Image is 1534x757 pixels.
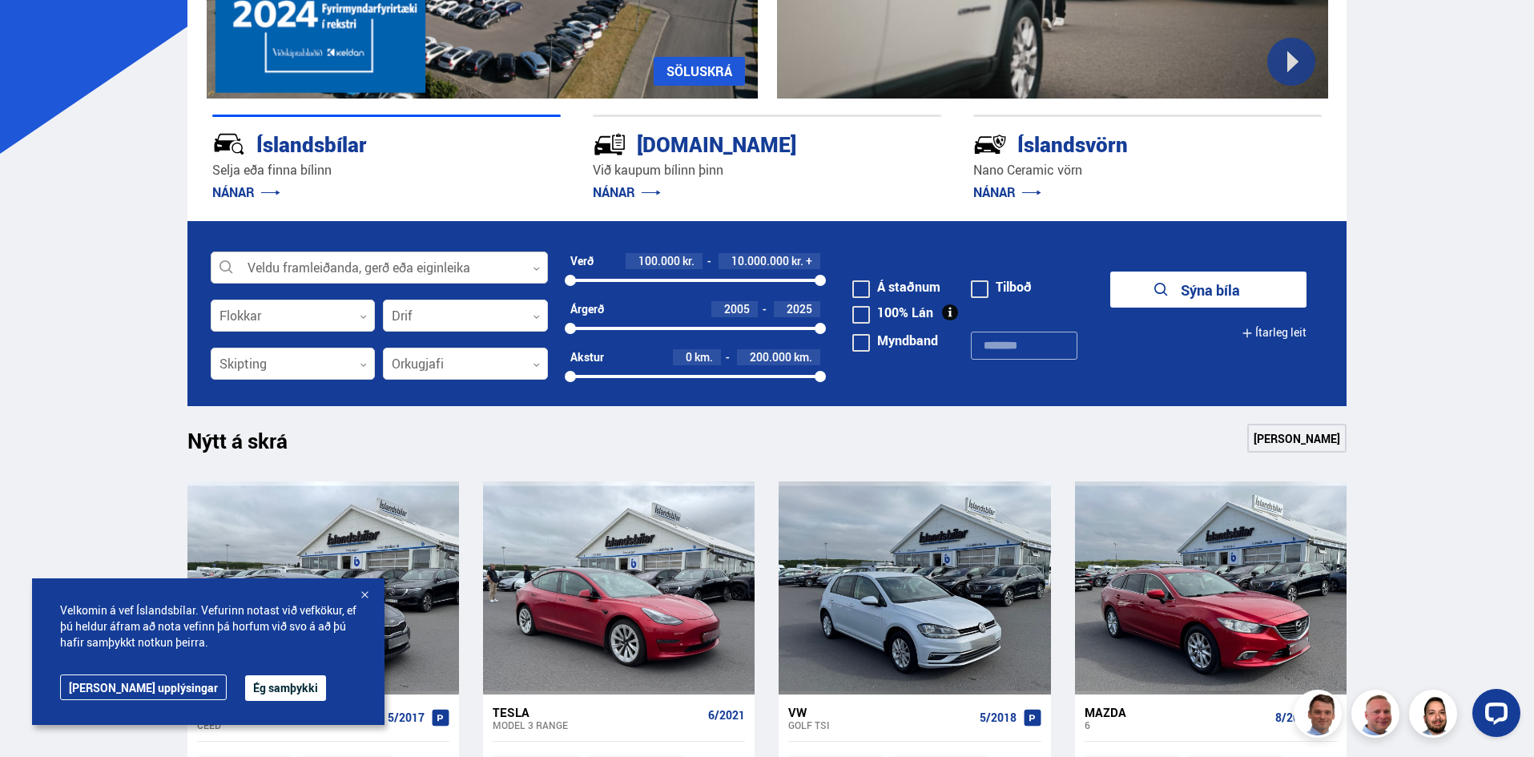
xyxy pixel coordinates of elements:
[1354,692,1402,740] img: siFngHWaQ9KaOqBr.png
[788,705,972,719] div: VW
[806,255,812,268] span: +
[593,161,941,179] p: Við kaupum bílinn þinn
[750,349,791,364] span: 200.000
[973,127,1007,161] img: -Svtn6bYgwAsiwNX.svg
[973,129,1265,157] div: Íslandsvörn
[1242,315,1307,351] button: Ítarleg leit
[212,129,504,157] div: Íslandsbílar
[212,127,246,161] img: JRvxyua_JYH6wB4c.svg
[638,253,680,268] span: 100.000
[593,183,661,201] a: NÁNAR
[187,429,316,462] h1: Nýtt á skrá
[852,280,940,293] label: Á staðnum
[971,280,1032,293] label: Tilboð
[197,719,381,731] div: Ceed
[388,711,425,724] span: 5/2017
[212,183,280,201] a: NÁNAR
[1247,424,1347,453] a: [PERSON_NAME]
[708,709,745,722] span: 6/2021
[493,705,702,719] div: Tesla
[852,334,938,347] label: Myndband
[570,351,604,364] div: Akstur
[724,301,750,316] span: 2005
[570,255,594,268] div: Verð
[1275,711,1312,724] span: 8/2013
[682,255,695,268] span: kr.
[593,127,626,161] img: tr5P-W3DuiFaO7aO.svg
[973,183,1041,201] a: NÁNAR
[788,719,972,731] div: Golf TSI
[1085,705,1269,719] div: Mazda
[787,301,812,316] span: 2025
[212,161,561,179] p: Selja eða finna bílinn
[1085,719,1269,731] div: 6
[731,253,789,268] span: 10.000.000
[791,255,803,268] span: kr.
[593,129,884,157] div: [DOMAIN_NAME]
[1411,692,1460,740] img: nhp88E3Fdnt1Opn2.png
[794,351,812,364] span: km.
[60,674,227,700] a: [PERSON_NAME] upplýsingar
[1110,272,1307,308] button: Sýna bíla
[973,161,1322,179] p: Nano Ceramic vörn
[654,57,745,86] a: SÖLUSKRÁ
[980,711,1017,724] span: 5/2018
[1296,692,1344,740] img: FbJEzSuNWCJXmdc-.webp
[695,351,713,364] span: km.
[852,306,933,319] label: 100% Lán
[686,349,692,364] span: 0
[493,719,702,731] div: Model 3 RANGE
[60,602,356,650] span: Velkomin á vef Íslandsbílar. Vefurinn notast við vefkökur, ef þú heldur áfram að nota vefinn þá h...
[570,303,604,316] div: Árgerð
[245,675,326,701] button: Ég samþykki
[1460,683,1527,750] iframe: LiveChat chat widget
